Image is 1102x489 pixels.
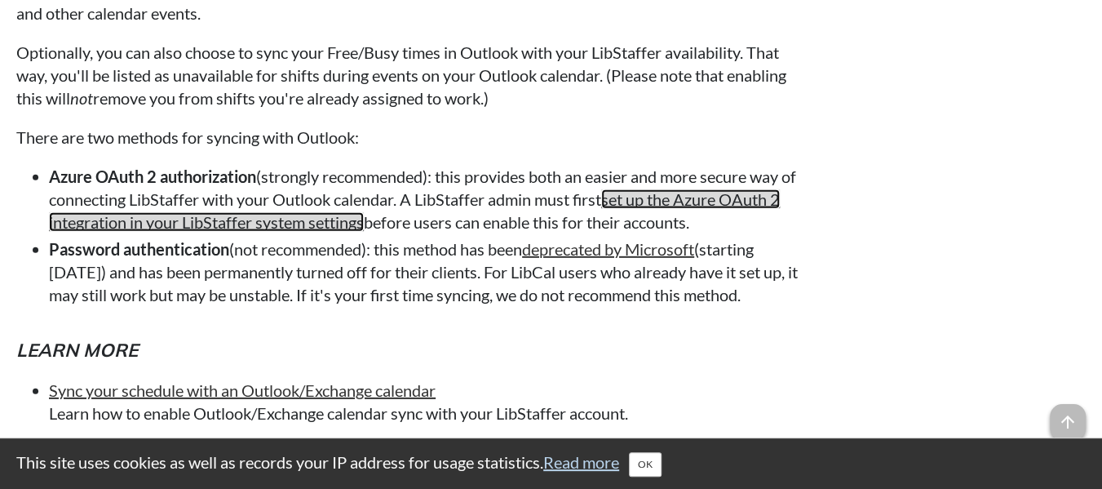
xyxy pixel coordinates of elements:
em: not [70,88,93,108]
a: Read more [543,452,619,472]
li: (not recommended): this method has been (starting [DATE]) and has been permanently turned off for... [49,238,806,306]
li: Learn how to enable Outlook/Exchange calendar sync with your LibStaffer account. [49,379,806,425]
a: Sync your schedule with an Outlook/Exchange calendar [49,380,436,400]
p: Optionally, you can also choose to sync your Free/Busy times in Outlook with your LibStaffer avai... [16,41,806,109]
li: (strongly recommended): this provides both an easier and more secure way of connecting LibStaffer... [49,165,806,233]
a: arrow_upward [1050,406,1086,425]
span: arrow_upward [1050,404,1086,440]
strong: Azure OAuth 2 authorization [49,167,256,186]
strong: Password authentication [49,239,229,259]
h5: Learn more [16,337,806,363]
p: There are two methods for syncing with Outlook: [16,126,806,149]
button: Close [629,452,662,477]
a: deprecated by Microsoft [522,239,694,259]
